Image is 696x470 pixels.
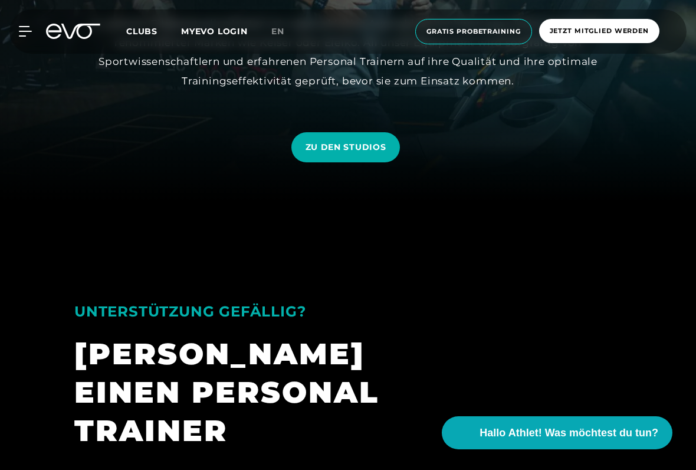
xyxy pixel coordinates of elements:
[550,26,649,36] span: Jetzt Mitglied werden
[181,26,248,37] a: MYEVO LOGIN
[306,141,386,154] span: ZU DEN STUDIOS
[291,123,405,171] a: ZU DEN STUDIOS
[480,425,658,441] span: Hallo Athlet! Was möchtest du tun?
[271,26,284,37] span: en
[74,335,480,450] div: [PERSON_NAME] EINEN PERSONAL TRAINER
[536,19,663,44] a: Jetzt Mitglied werden
[412,19,536,44] a: Gratis Probetraining
[271,25,298,38] a: en
[74,298,480,325] div: UNTERSTÜTZUNG GEFÄLLIG?
[126,26,157,37] span: Clubs
[426,27,521,37] span: Gratis Probetraining
[126,25,181,37] a: Clubs
[442,416,672,449] button: Hallo Athlet! Was möchtest du tun?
